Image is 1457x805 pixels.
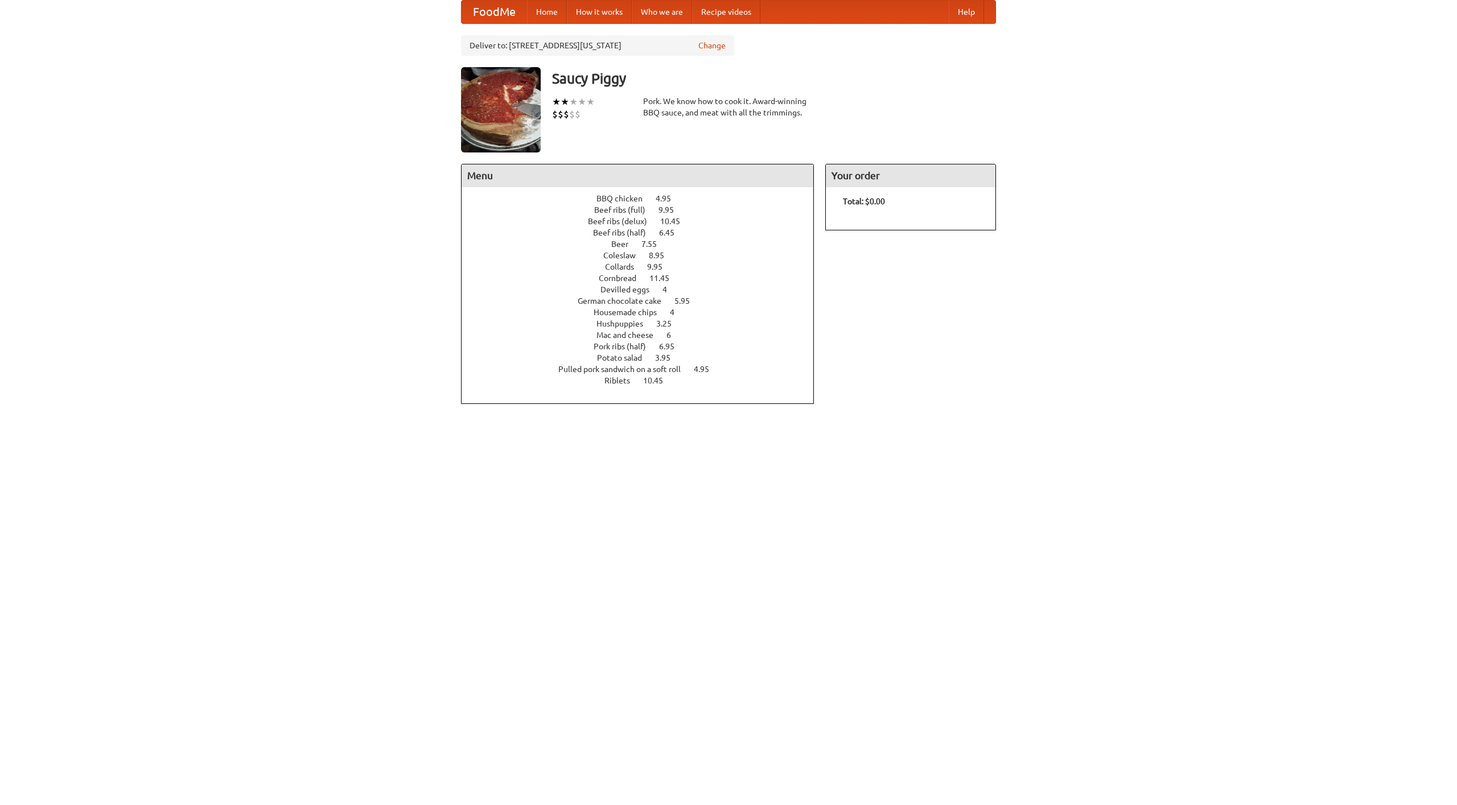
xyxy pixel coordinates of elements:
span: Coleslaw [603,251,647,260]
a: Coleslaw 8.95 [603,251,685,260]
span: Beef ribs (delux) [588,217,658,226]
span: 10.45 [660,217,692,226]
a: How it works [567,1,632,23]
span: Cornbread [599,274,648,283]
a: Beer 7.55 [611,240,678,249]
a: Potato salad 3.95 [597,353,692,362]
li: $ [552,108,558,121]
h4: Your order [826,164,995,187]
span: 6.95 [659,342,686,351]
img: angular.jpg [461,67,541,152]
span: Pork ribs (half) [594,342,657,351]
span: 6.45 [659,228,686,237]
span: Mac and cheese [596,331,665,340]
a: Beef ribs (delux) 10.45 [588,217,701,226]
a: Beef ribs (full) 9.95 [594,205,695,214]
a: Mac and cheese 6 [596,331,692,340]
span: Beef ribs (half) [593,228,657,237]
div: Pork. We know how to cook it. Award-winning BBQ sauce, and meat with all the trimmings. [643,96,814,118]
b: Total: $0.00 [843,197,885,206]
span: Housemade chips [594,308,668,317]
div: Deliver to: [STREET_ADDRESS][US_STATE] [461,35,734,56]
a: Hushpuppies 3.25 [596,319,693,328]
li: $ [569,108,575,121]
span: Potato salad [597,353,653,362]
a: Housemade chips 4 [594,308,695,317]
span: 6 [666,331,682,340]
a: Cornbread 11.45 [599,274,690,283]
a: Home [527,1,567,23]
a: German chocolate cake 5.95 [578,296,711,306]
span: Devilled eggs [600,285,661,294]
li: ★ [569,96,578,108]
a: Pork ribs (half) 6.95 [594,342,695,351]
span: 3.95 [655,353,682,362]
span: Riblets [604,376,641,385]
li: ★ [561,96,569,108]
a: Collards 9.95 [605,262,684,271]
span: 9.95 [647,262,674,271]
a: Beef ribs (half) 6.45 [593,228,695,237]
a: Change [698,40,726,51]
span: BBQ chicken [596,194,654,203]
span: German chocolate cake [578,296,673,306]
li: ★ [552,96,561,108]
a: Devilled eggs 4 [600,285,688,294]
a: Who we are [632,1,692,23]
a: FoodMe [462,1,527,23]
li: ★ [578,96,586,108]
li: $ [558,108,563,121]
span: 5.95 [674,296,701,306]
span: 7.55 [641,240,668,249]
a: Pulled pork sandwich on a soft roll 4.95 [558,365,730,374]
span: Hushpuppies [596,319,655,328]
a: Riblets 10.45 [604,376,684,385]
span: 4 [670,308,686,317]
a: BBQ chicken 4.95 [596,194,692,203]
h4: Menu [462,164,813,187]
li: ★ [586,96,595,108]
a: Recipe videos [692,1,760,23]
span: Beef ribs (full) [594,205,657,214]
span: 4 [662,285,678,294]
span: 9.95 [658,205,685,214]
h3: Saucy Piggy [552,67,996,90]
span: 10.45 [643,376,674,385]
span: 3.25 [656,319,683,328]
span: 11.45 [649,274,681,283]
span: 4.95 [694,365,721,374]
li: $ [563,108,569,121]
span: 4.95 [656,194,682,203]
span: Collards [605,262,645,271]
span: Pulled pork sandwich on a soft roll [558,365,692,374]
span: Beer [611,240,640,249]
a: Help [949,1,984,23]
span: 8.95 [649,251,676,260]
li: $ [575,108,581,121]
